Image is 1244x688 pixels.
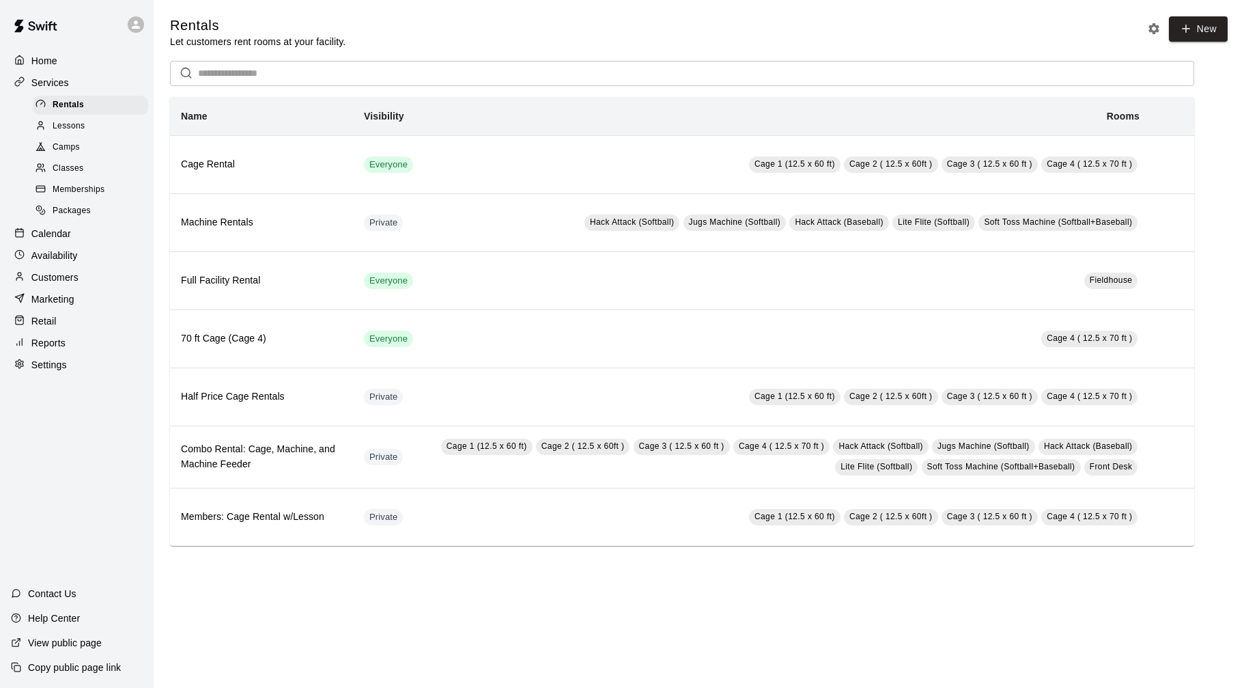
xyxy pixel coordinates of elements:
span: Everyone [364,159,413,171]
span: Cage 4 ( 12.5 x 70 ft ) [1047,159,1132,169]
h6: Full Facility Rental [181,273,342,288]
a: New [1169,16,1228,42]
a: Marketing [11,289,143,309]
span: Hack Attack (Softball) [590,217,675,227]
div: This service is hidden, and can only be accessed via a direct link [364,449,404,465]
span: Cage 2 ( 12.5 x 60ft ) [541,441,625,451]
p: Contact Us [28,587,76,601]
a: Memberships [33,180,154,201]
p: Copy public page link [28,661,121,674]
span: Everyone [364,275,413,288]
span: Private [364,391,404,404]
span: Cage 1 (12.5 x 60 ft) [447,441,527,451]
b: Rooms [1107,111,1140,122]
span: Hack Attack (Softball) [838,441,923,451]
div: Memberships [33,180,148,199]
button: Rental settings [1144,18,1164,39]
a: Camps [33,137,154,159]
p: Retail [31,314,57,328]
span: Private [364,217,404,230]
span: Classes [53,162,83,176]
span: Cage 1 (12.5 x 60 ft) [754,159,835,169]
span: Cage 4 ( 12.5 x 70 ft ) [1047,512,1132,521]
span: Fieldhouse [1090,275,1133,285]
span: Cage 2 ( 12.5 x 60ft ) [849,159,933,169]
span: Cage 3 ( 12.5 x 60 ft ) [947,512,1032,521]
span: Cage 1 (12.5 x 60 ft) [754,512,835,521]
div: Lessons [33,117,148,136]
p: Help Center [28,611,80,625]
p: Marketing [31,292,74,306]
p: Settings [31,358,67,372]
a: Packages [33,201,154,222]
div: Rentals [33,96,148,115]
a: Customers [11,267,143,288]
p: Calendar [31,227,71,240]
h6: 70 ft Cage (Cage 4) [181,331,342,346]
h6: Members: Cage Rental w/Lesson [181,510,342,525]
div: Availability [11,245,143,266]
span: Cage 4 ( 12.5 x 70 ft ) [1047,391,1132,401]
span: Lite Flite (Softball) [898,217,970,227]
p: View public page [28,636,102,650]
div: This service is visible to all of your customers [364,331,413,347]
a: Classes [33,159,154,180]
a: Services [11,72,143,93]
span: Cage 3 ( 12.5 x 60 ft ) [639,441,724,451]
span: Private [364,451,404,464]
span: Jugs Machine (Softball) [937,441,1030,451]
h6: Combo Rental: Cage, Machine, and Machine Feeder [181,442,342,472]
p: Reports [31,336,66,350]
p: Customers [31,271,79,284]
h6: Cage Rental [181,157,342,172]
span: Everyone [364,333,413,346]
span: Cage 1 (12.5 x 60 ft) [754,391,835,401]
div: Classes [33,159,148,178]
span: Soft Toss Machine (Softball+Baseball) [927,462,1075,471]
span: Memberships [53,183,104,197]
div: This service is visible to all of your customers [364,156,413,173]
span: Cage 2 ( 12.5 x 60ft ) [849,391,933,401]
span: Cage 4 ( 12.5 x 70 ft ) [1047,333,1132,343]
span: Hack Attack (Baseball) [795,217,883,227]
span: Front Desk [1090,462,1133,471]
span: Jugs Machine (Softball) [689,217,781,227]
span: Private [364,511,404,524]
span: Hack Attack (Baseball) [1044,441,1133,451]
h6: Machine Rentals [181,215,342,230]
span: Camps [53,141,80,154]
div: This service is hidden, and can only be accessed via a direct link [364,509,404,525]
b: Visibility [364,111,404,122]
p: Let customers rent rooms at your facility. [170,35,345,49]
div: Packages [33,202,148,221]
p: Home [31,54,57,68]
a: Reports [11,333,143,353]
p: Availability [31,249,78,262]
a: Home [11,51,143,71]
b: Name [181,111,208,122]
a: Lessons [33,115,154,137]
span: Cage 2 ( 12.5 x 60ft ) [849,512,933,521]
span: Cage 3 ( 12.5 x 60 ft ) [947,159,1032,169]
span: Packages [53,204,91,218]
a: Retail [11,311,143,331]
p: Services [31,76,69,90]
span: Lessons [53,120,85,133]
table: simple table [170,97,1194,546]
span: Cage 4 ( 12.5 x 70 ft ) [739,441,824,451]
a: Settings [11,355,143,375]
span: Lite Flite (Softball) [840,462,912,471]
h5: Rentals [170,16,345,35]
a: Calendar [11,223,143,244]
h6: Half Price Cage Rentals [181,389,342,404]
span: Cage 3 ( 12.5 x 60 ft ) [947,391,1032,401]
span: Rentals [53,98,84,112]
